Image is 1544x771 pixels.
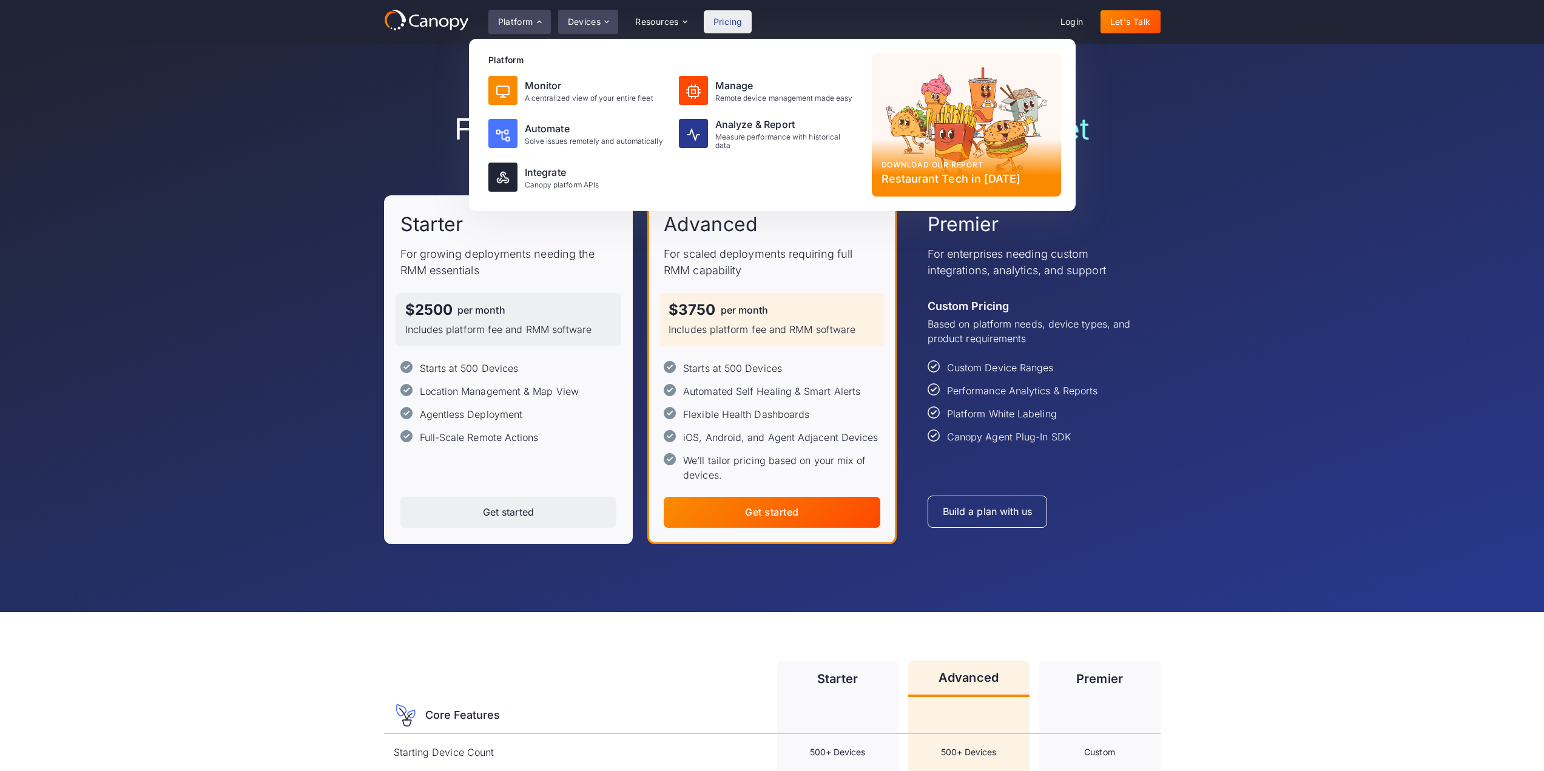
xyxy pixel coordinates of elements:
div: Starter [817,673,858,685]
a: Get started [664,497,880,528]
a: ManageRemote device management made easy [674,71,862,110]
p: For growing deployments needing the RMM essentials [400,246,617,278]
h2: Core Features [425,709,501,722]
div: A centralized view of your entire fleet [525,94,653,103]
div: Performance Analytics & Reports [947,383,1097,398]
div: Platform [488,10,551,34]
div: $2500 [405,303,453,317]
div: per month [721,305,769,315]
h2: Advanced [664,212,758,237]
div: Platform [498,18,533,26]
div: Starts at 500 Devices [683,361,782,375]
div: Integrate [525,165,599,180]
div: Premier [1076,673,1123,685]
p: Based on platform needs, device types, and product requirements [928,317,1144,346]
p: Includes platform fee and RMM software [405,322,612,337]
div: Canopy platform APIs [525,181,599,189]
a: Build a plan with us [928,496,1048,528]
div: Measure performance with historical data [715,133,857,150]
div: Advanced [939,672,999,684]
a: Analyze & ReportMeasure performance with historical data [674,112,862,155]
div: Platform [488,53,862,66]
div: Platform White Labeling [947,406,1057,421]
a: Pricing [704,10,752,33]
div: Devices [558,10,619,34]
p: Includes platform fee and RMM software [669,322,875,337]
div: Remote device management made easy [715,94,853,103]
div: Custom [1084,746,1114,758]
div: Agentless Deployment [420,407,523,422]
div: iOS, Android, and Agent Adjacent Devices [683,430,878,445]
div: Custom Pricing [928,298,1009,314]
div: Get started [483,507,534,518]
div: 500+ Devices [810,746,866,758]
div: Get started [745,507,798,518]
div: Location Management & Map View [420,384,579,399]
h2: Starter [400,212,464,237]
div: Build a plan with us [943,506,1033,517]
div: Flexible Health Dashboards [683,407,809,422]
div: Automate [525,121,663,136]
div: Automated Self Healing & Smart Alerts [683,384,860,399]
div: Download our report [882,160,1051,170]
a: Login [1051,10,1093,33]
div: per month [457,305,505,315]
div: Custom Device Ranges [947,360,1054,375]
a: AutomateSolve issues remotely and automatically [484,112,672,155]
div: We’ll tailor pricing based on your mix of devices. [683,453,880,482]
a: IntegrateCanopy platform APIs [484,158,672,197]
a: MonitorA centralized view of your entire fleet [484,71,672,110]
a: Download our reportRestaurant Tech in [DATE] [872,53,1061,197]
a: Let's Talk [1101,10,1161,33]
div: Restaurant Tech in [DATE] [882,170,1051,187]
a: Get started [400,497,617,528]
nav: Platform [469,39,1076,211]
div: Monitor [525,78,653,93]
div: Solve issues remotely and automatically [525,137,663,146]
div: 500+ Devices [941,746,997,758]
p: For enterprises needing custom integrations, analytics, and support [928,246,1144,278]
h1: Find the right plan for [384,112,1161,147]
div: Analyze & Report [715,117,857,132]
div: $3750 [669,303,715,317]
div: Resources [635,18,679,26]
div: Starts at 500 Devices [420,361,519,375]
div: Full-Scale Remote Actions [420,430,539,445]
div: Manage [715,78,853,93]
h2: Premier [928,212,999,237]
div: Resources [625,10,696,34]
div: Devices [568,18,601,26]
p: For scaled deployments requiring full RMM capability [664,246,880,278]
div: Canopy Agent Plug-In SDK [947,429,1071,444]
div: Starting Device Count [394,745,494,759]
